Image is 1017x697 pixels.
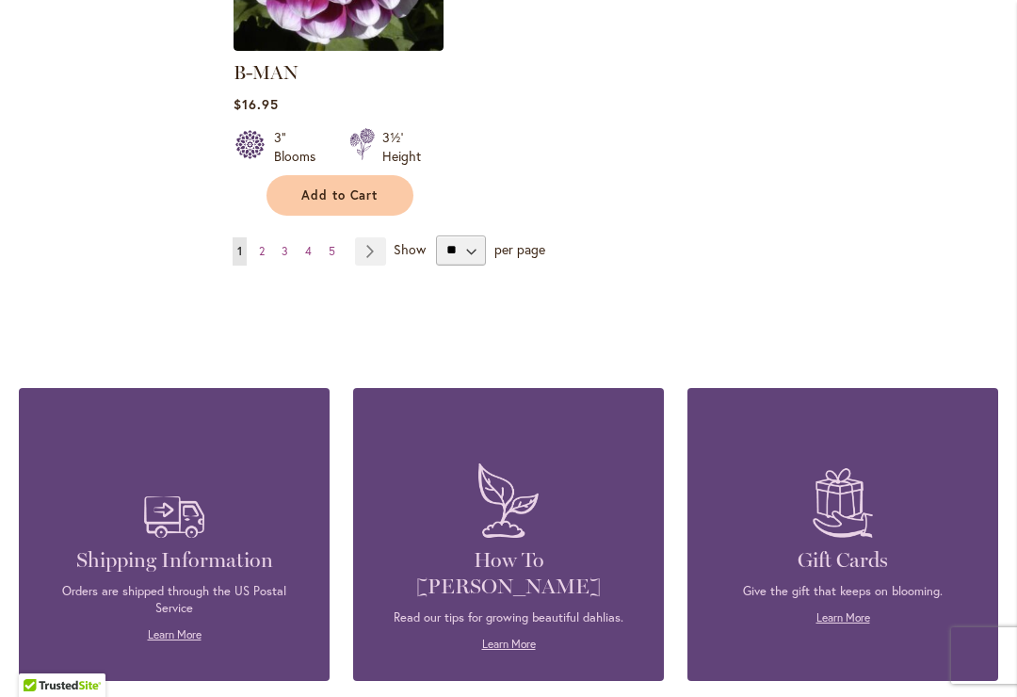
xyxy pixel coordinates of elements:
[259,244,265,258] span: 2
[394,239,426,257] span: Show
[381,547,636,600] h4: How To [PERSON_NAME]
[816,610,870,624] a: Learn More
[482,637,536,651] a: Learn More
[381,609,636,626] p: Read our tips for growing beautiful dahlias.
[277,237,293,266] a: 3
[282,244,288,258] span: 3
[274,128,327,166] div: 3" Blooms
[716,547,970,574] h4: Gift Cards
[329,244,335,258] span: 5
[47,583,301,617] p: Orders are shipped through the US Postal Service
[382,128,421,166] div: 3½' Height
[148,627,202,641] a: Learn More
[305,244,312,258] span: 4
[234,37,444,55] a: B-MAN
[14,630,67,683] iframe: Launch Accessibility Center
[300,237,316,266] a: 4
[234,95,279,113] span: $16.95
[266,175,413,216] button: Add to Cart
[237,244,242,258] span: 1
[234,61,299,84] a: B-MAN
[47,547,301,574] h4: Shipping Information
[254,237,269,266] a: 2
[716,583,970,600] p: Give the gift that keeps on blooming.
[301,187,379,203] span: Add to Cart
[494,239,545,257] span: per page
[324,237,340,266] a: 5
